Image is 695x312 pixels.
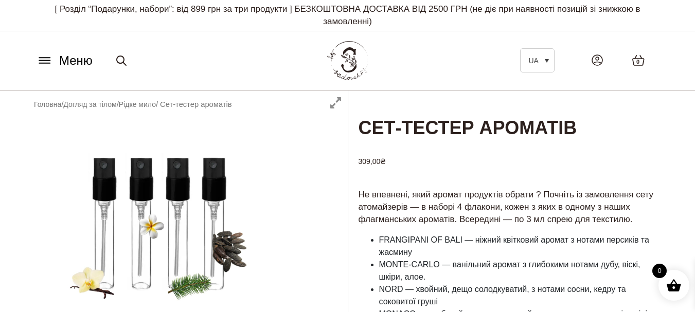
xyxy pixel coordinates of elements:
span: 0 [652,264,667,278]
img: BY SADOVSKIY [327,41,368,80]
p: Не впевнені, який аромат продуктів обрати ? Почніть із замовлення сету атомайзерів — в наборі 4 ф... [359,189,660,225]
li: NORD — хвойний, дещо солодкуватий, з нотами сосни, кедру та соковитої груші [379,283,660,308]
li: MONTE-CARLO — ванільний аромат з глибокими нотами дубу, віскі, шкіри, алое. [379,259,660,283]
a: 0 [621,44,655,77]
span: Меню [59,51,93,70]
a: Рідке мило [119,100,156,108]
span: UA [528,57,538,65]
span: 0 [636,58,639,66]
li: FRANGIPANI OF BALI — ніжний квітковий аромат з нотами персиків та жасмину [379,234,660,259]
span: ₴ [380,157,386,166]
a: UA [520,48,554,72]
a: Головна [34,100,61,108]
button: Меню [33,51,96,70]
bdi: 309,00 [359,157,386,166]
h1: Сет-тестер ароматів [348,90,670,141]
a: Догляд за тілом [63,100,116,108]
nav: Breadcrumb [34,99,232,110]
